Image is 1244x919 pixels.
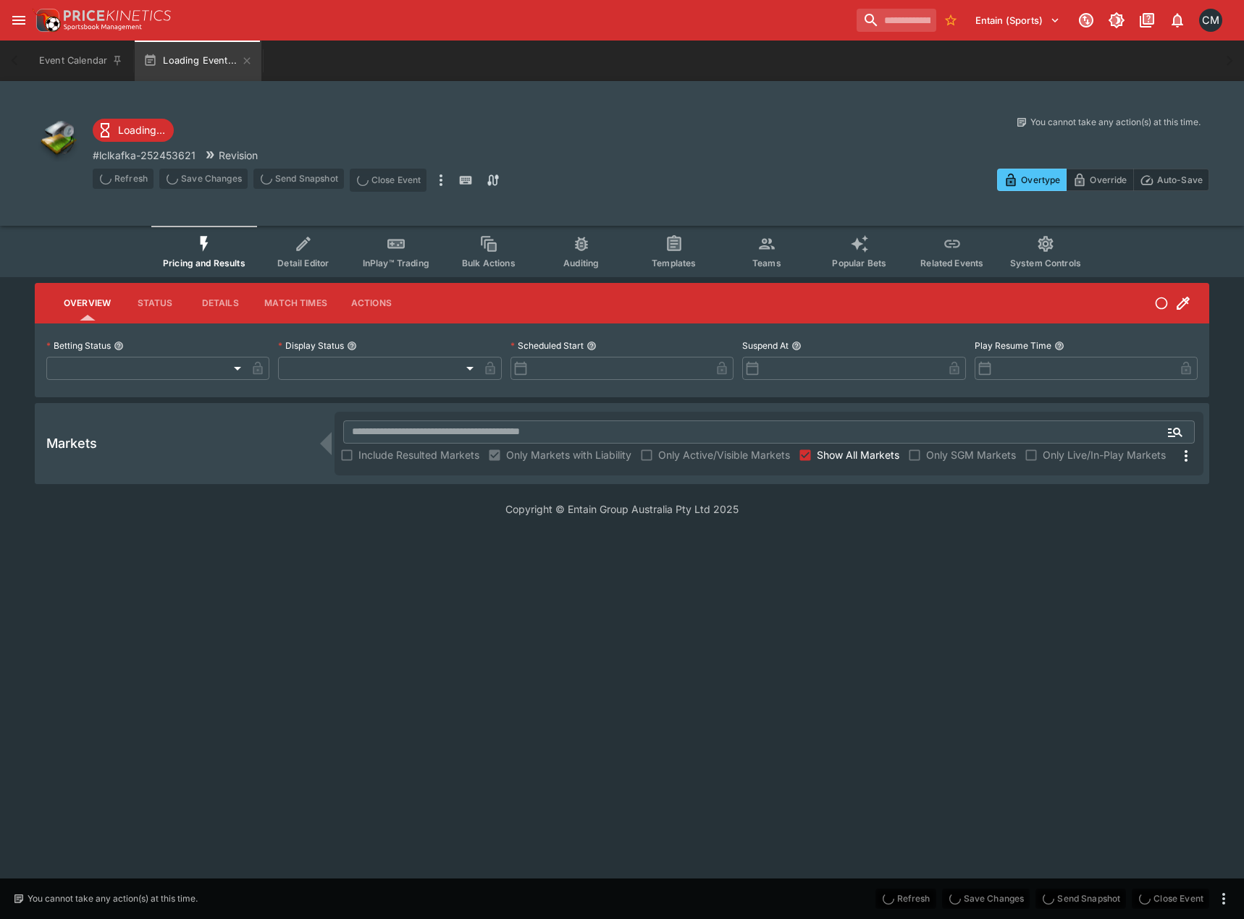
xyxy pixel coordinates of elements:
button: Open [1162,419,1188,445]
span: Include Resulted Markets [358,447,479,462]
button: Details [188,286,253,321]
img: other.png [35,116,81,162]
span: System Controls [1010,258,1081,268]
button: Cameron Matheson [1195,4,1227,36]
button: more [432,169,450,192]
button: Event Calendar [30,41,132,81]
img: PriceKinetics Logo [32,6,61,35]
span: Only Active/Visible Markets [658,447,790,462]
img: PriceKinetics [64,10,171,21]
div: Cameron Matheson [1199,9,1222,32]
button: Actions [339,286,404,321]
span: Bulk Actions [462,258,516,268]
button: open drawer [6,7,32,33]
button: Suspend At [791,341,802,351]
button: Notifications [1164,7,1190,33]
button: Loading Event... [135,41,261,81]
button: Override [1066,169,1133,191]
p: Play Resume Time [975,339,1051,352]
p: You cannot take any action(s) at this time. [28,892,198,905]
span: Teams [752,258,781,268]
p: Revision [219,148,258,163]
span: Only Markets with Liability [506,447,631,462]
span: Only Live/In-Play Markets [1043,447,1166,462]
button: Status [122,286,188,321]
svg: More [1177,447,1195,465]
div: Event type filters [151,226,1093,277]
h5: Markets [46,435,97,452]
span: Related Events [920,258,983,268]
span: Only SGM Markets [926,447,1016,462]
button: more [1215,890,1232,907]
span: Show All Markets [817,447,899,462]
span: Detail Editor [277,258,329,268]
button: Auto-Save [1133,169,1209,191]
span: Pricing and Results [163,258,245,268]
div: Start From [997,169,1209,191]
button: Betting Status [114,341,124,351]
img: Sportsbook Management [64,24,142,30]
p: You cannot take any action(s) at this time. [1030,116,1201,129]
p: Auto-Save [1157,172,1203,187]
button: Overtype [997,169,1067,191]
button: Connected to PK [1073,7,1099,33]
button: Overview [52,286,122,321]
button: Documentation [1134,7,1160,33]
p: Display Status [278,339,344,352]
span: Popular Bets [832,258,886,268]
p: Suspend At [742,339,789,352]
span: Auditing [563,258,599,268]
button: Toggle light/dark mode [1104,7,1130,33]
p: Copy To Clipboard [93,148,196,163]
button: Play Resume Time [1054,341,1064,351]
p: Betting Status [46,339,111,352]
span: Templates [652,258,696,268]
p: Scheduled Start [510,339,584,352]
button: Scheduled Start [587,341,597,351]
button: No Bookmarks [939,9,962,32]
button: Match Times [253,286,339,321]
p: Overtype [1021,172,1060,187]
p: Override [1090,172,1127,187]
input: search [857,9,936,32]
span: InPlay™ Trading [363,258,429,268]
button: Display Status [347,341,357,351]
p: Loading... [118,122,165,137]
button: Select Tenant [967,9,1069,32]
